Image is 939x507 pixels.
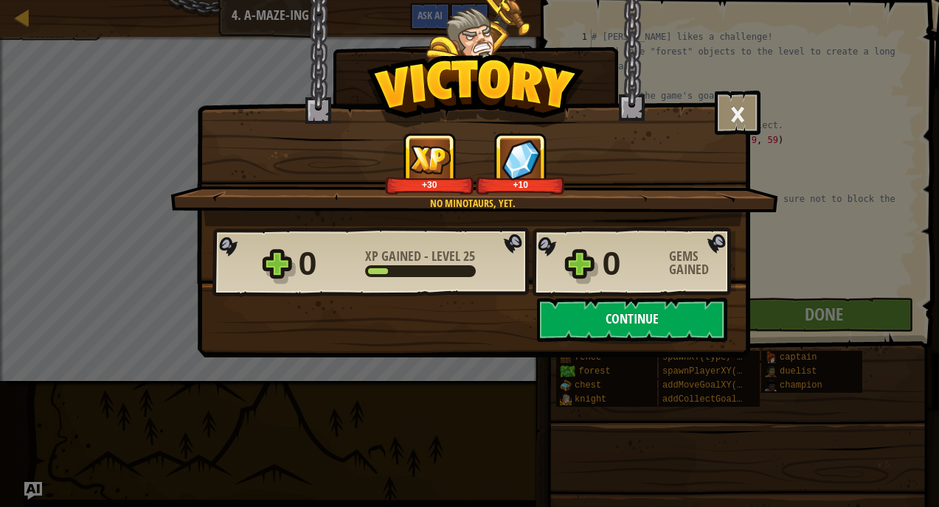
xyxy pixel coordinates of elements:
img: Gems Gained [502,139,541,180]
span: Level [429,247,463,265]
button: × [715,91,760,135]
div: 0 [603,240,660,287]
div: +30 [388,179,471,190]
div: Gems Gained [669,250,735,276]
span: XP Gained [365,247,424,265]
div: 0 [299,240,356,287]
img: XP Gained [409,145,451,174]
div: - [365,250,475,263]
div: +10 [479,179,562,190]
div: No minotaurs, yet. [240,196,706,211]
button: Continue [537,298,727,342]
span: 25 [463,247,475,265]
img: Victory [367,55,584,128]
